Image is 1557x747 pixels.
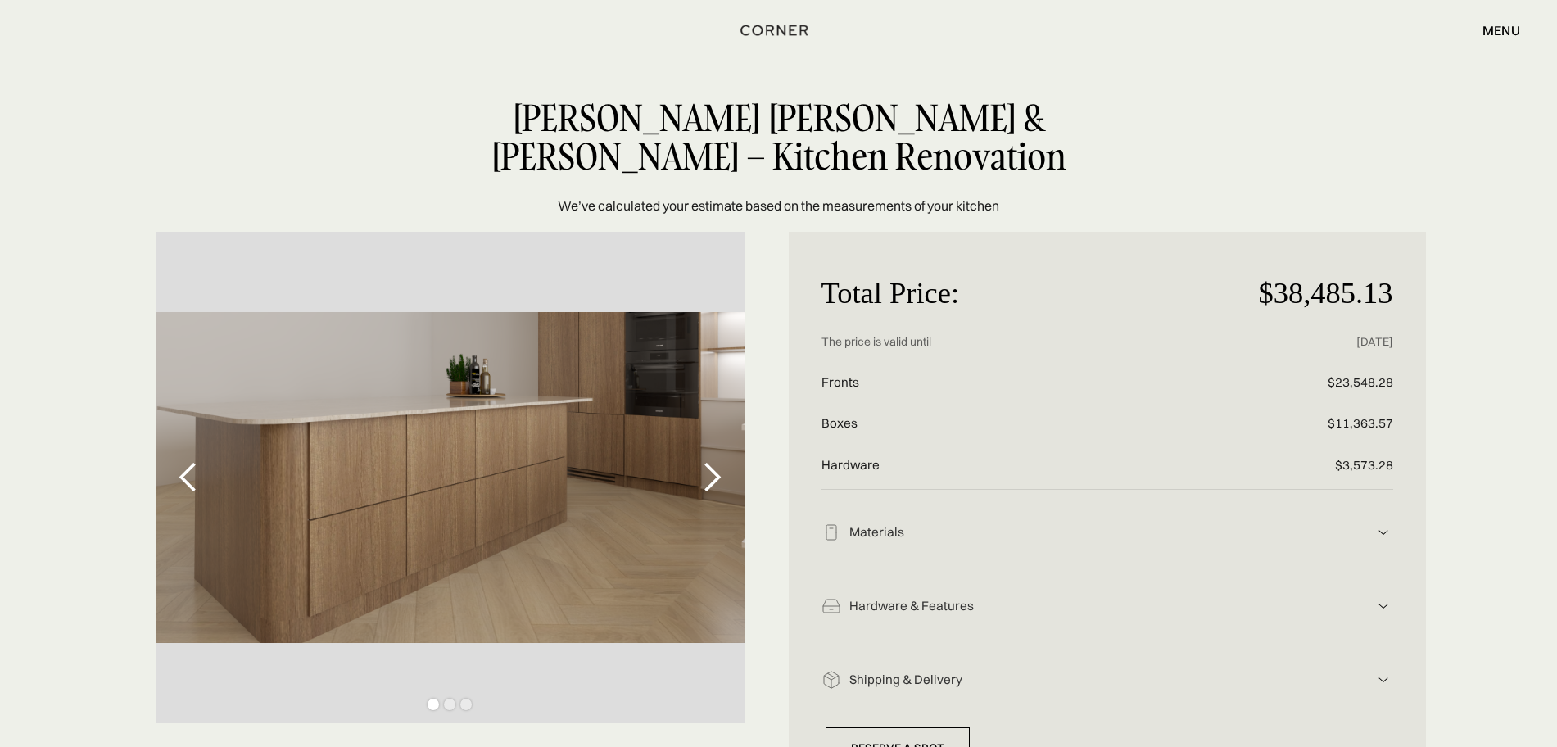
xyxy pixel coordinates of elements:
[841,524,1374,541] div: Materials
[460,699,472,710] div: Show slide 3 of 3
[558,196,999,215] p: We’ve calculated your estimate based on the measurements of your kitchen
[394,98,1163,176] div: [PERSON_NAME] [PERSON_NAME] & [PERSON_NAME] – Kitchen Renovation
[821,265,1202,322] p: Total Price:
[821,403,1202,445] p: Boxes
[1466,16,1520,44] div: menu
[156,232,744,723] div: carousel
[841,672,1374,689] div: Shipping & Delivery
[1482,24,1520,37] div: menu
[1202,265,1393,322] p: $38,485.13
[1202,445,1393,487] p: $3,573.28
[156,232,221,723] div: previous slide
[821,322,1202,362] p: The price is valid until
[821,445,1202,487] p: Hardware
[679,232,745,723] div: next slide
[821,362,1202,404] p: Fronts
[1202,403,1393,445] p: $11,363.57
[428,699,439,710] div: Show slide 1 of 3
[1202,322,1393,362] p: [DATE]
[722,20,835,41] a: home
[156,232,744,723] div: 1 of 3
[1202,362,1393,404] p: $23,548.28
[444,699,455,710] div: Show slide 2 of 3
[841,598,1374,615] div: Hardware & Features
